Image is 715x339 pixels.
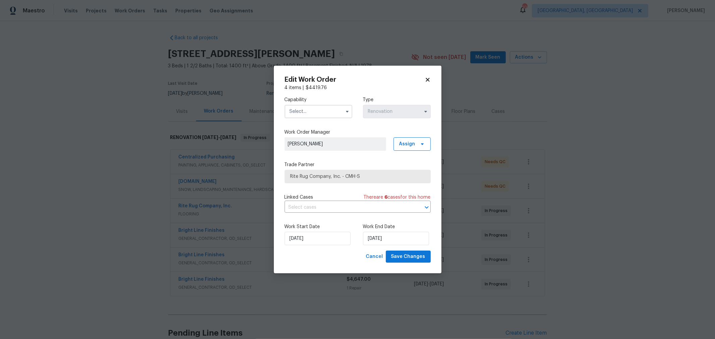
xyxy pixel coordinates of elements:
[285,129,431,136] label: Work Order Manager
[363,251,386,263] button: Cancel
[288,141,383,147] span: [PERSON_NAME]
[285,84,431,91] div: 4 items |
[386,251,431,263] button: Save Changes
[399,141,415,147] span: Assign
[391,253,425,261] span: Save Changes
[285,194,313,201] span: Linked Cases
[385,195,388,200] span: 6
[366,253,383,261] span: Cancel
[285,76,425,83] h2: Edit Work Order
[285,202,412,213] input: Select cases
[422,203,431,212] button: Open
[363,223,431,230] label: Work End Date
[363,96,431,103] label: Type
[290,173,425,180] span: Rite Rug Company, Inc. - CMH-S
[422,108,430,116] button: Show options
[285,105,352,118] input: Select...
[285,223,352,230] label: Work Start Date
[343,108,351,116] button: Show options
[363,232,429,245] input: M/D/YYYY
[363,105,431,118] input: Select...
[364,194,431,201] span: There are case s for this home
[285,161,431,168] label: Trade Partner
[285,96,352,103] label: Capability
[306,85,327,90] span: $ 4419.76
[285,232,351,245] input: M/D/YYYY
